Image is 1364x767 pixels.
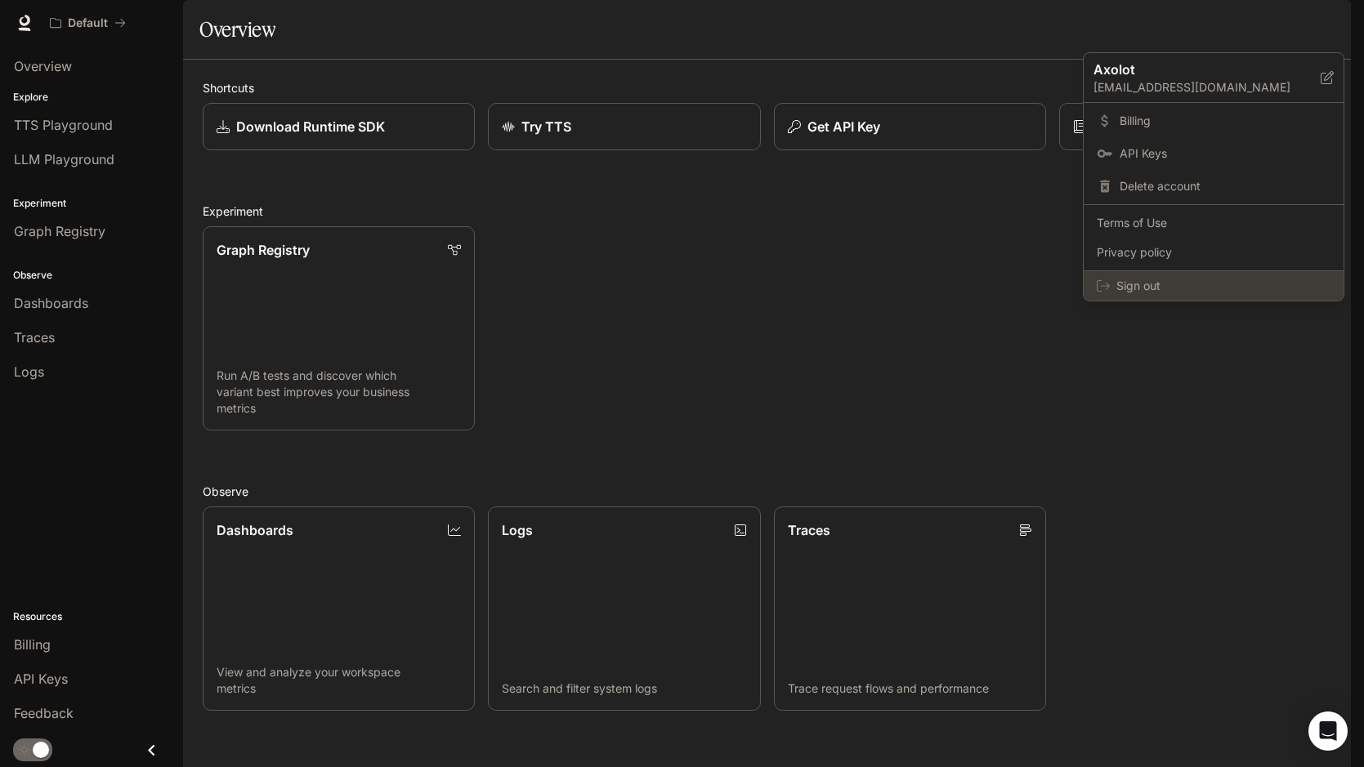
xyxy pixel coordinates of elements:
[1097,244,1330,261] span: Privacy policy
[1120,178,1330,194] span: Delete account
[1116,278,1330,294] span: Sign out
[1120,145,1330,162] span: API Keys
[1120,113,1330,129] span: Billing
[1084,53,1344,103] div: Axolot[EMAIL_ADDRESS][DOMAIN_NAME]
[1093,60,1295,79] p: Axolot
[1087,208,1340,238] a: Terms of Use
[1087,238,1340,267] a: Privacy policy
[1087,106,1340,136] a: Billing
[1087,172,1340,201] div: Delete account
[1093,79,1321,96] p: [EMAIL_ADDRESS][DOMAIN_NAME]
[1097,215,1330,231] span: Terms of Use
[1087,139,1340,168] a: API Keys
[1084,271,1344,301] div: Sign out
